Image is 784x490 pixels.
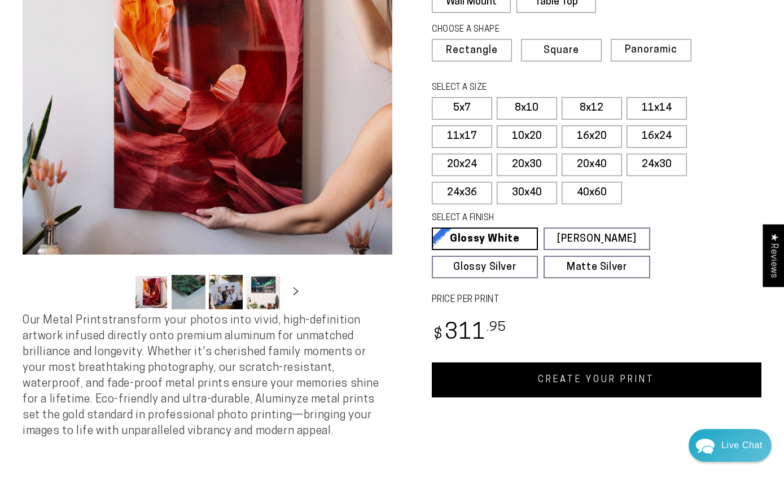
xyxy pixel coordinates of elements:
img: John [106,17,135,46]
legend: SELECT A SIZE [432,82,625,94]
label: 5x7 [432,97,492,120]
bdi: 311 [432,322,507,344]
button: Slide left [106,279,131,304]
span: Our Metal Prints transform your photos into vivid, high-definition artwork infused directly onto ... [23,315,379,437]
div: Chat widget toggle [689,429,772,462]
a: Leave A Message [75,340,165,358]
button: Load image 3 in gallery view [209,275,243,309]
button: Load image 2 in gallery view [172,275,205,309]
legend: CHOOSE A SHAPE [432,24,588,36]
span: Away until 11:00 AM [81,56,159,64]
a: [PERSON_NAME] [544,228,650,250]
a: Glossy Silver [432,256,538,278]
span: Rectangle [446,46,498,56]
label: 20x24 [432,154,492,176]
span: Panoramic [625,45,677,55]
legend: SELECT A FINISH [432,212,625,225]
label: 30x40 [497,182,557,204]
label: 8x10 [497,97,557,120]
span: We run on [86,324,153,330]
img: Marie J [82,17,111,46]
div: Contact Us Directly [721,429,763,462]
a: Matte Silver [544,256,650,278]
a: Glossy White [432,228,538,250]
label: 10x20 [497,125,557,148]
label: 20x30 [497,154,557,176]
span: $ [433,327,443,343]
label: 20x40 [562,154,622,176]
button: Load image 4 in gallery view [246,275,280,309]
img: Helga [129,17,159,46]
label: 8x12 [562,97,622,120]
label: 24x30 [627,154,687,176]
button: Load image 1 in gallery view [134,275,168,309]
span: Square [544,46,579,56]
label: 11x14 [627,97,687,120]
span: Re:amaze [121,322,152,330]
sup: .95 [487,321,507,334]
label: 16x24 [627,125,687,148]
label: 40x60 [562,182,622,204]
button: Slide right [283,279,308,304]
label: 16x20 [562,125,622,148]
label: PRICE PER PRINT [432,294,762,307]
div: Click to open Judge.me floating reviews tab [763,224,784,287]
label: 11x17 [432,125,492,148]
a: CREATE YOUR PRINT [432,362,762,397]
label: 24x36 [432,182,492,204]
